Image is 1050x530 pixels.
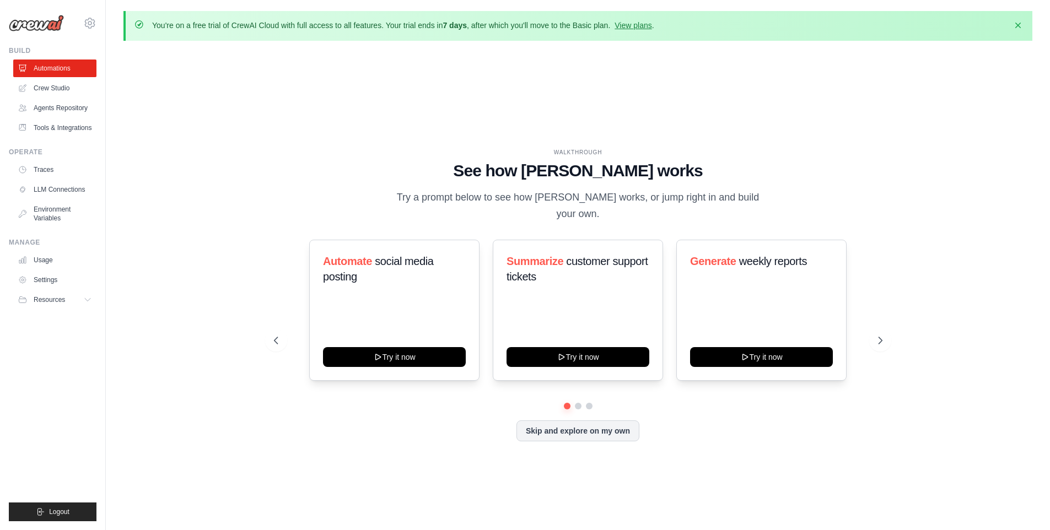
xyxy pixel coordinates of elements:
[690,255,736,267] span: Generate
[13,201,96,227] a: Environment Variables
[9,46,96,55] div: Build
[507,255,648,283] span: customer support tickets
[739,255,807,267] span: weekly reports
[13,291,96,309] button: Resources
[9,148,96,156] div: Operate
[507,347,649,367] button: Try it now
[9,502,96,521] button: Logout
[13,161,96,179] a: Traces
[9,238,96,247] div: Manage
[274,148,882,156] div: WALKTHROUGH
[274,161,882,181] h1: See how [PERSON_NAME] works
[152,20,654,31] p: You're on a free trial of CrewAI Cloud with full access to all features. Your trial ends in , aft...
[13,181,96,198] a: LLM Connections
[34,295,65,304] span: Resources
[323,255,434,283] span: social media posting
[615,21,651,30] a: View plans
[49,507,69,516] span: Logout
[13,60,96,77] a: Automations
[507,255,563,267] span: Summarize
[13,271,96,289] a: Settings
[9,15,64,31] img: Logo
[323,255,372,267] span: Automate
[13,251,96,269] a: Usage
[393,190,763,222] p: Try a prompt below to see how [PERSON_NAME] works, or jump right in and build your own.
[323,347,466,367] button: Try it now
[690,347,833,367] button: Try it now
[13,99,96,117] a: Agents Repository
[443,21,467,30] strong: 7 days
[516,420,639,441] button: Skip and explore on my own
[13,79,96,97] a: Crew Studio
[13,119,96,137] a: Tools & Integrations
